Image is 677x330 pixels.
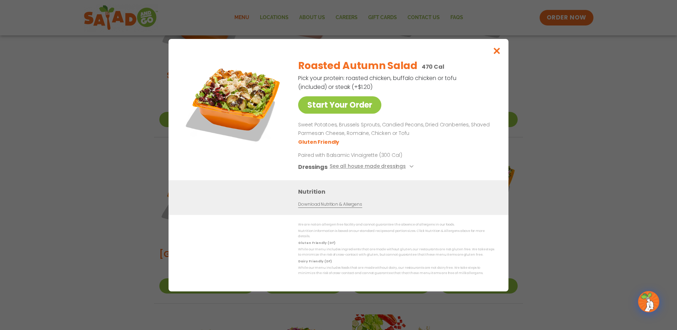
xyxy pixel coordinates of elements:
[639,292,659,312] img: wpChatIcon
[298,265,494,276] p: While our menu includes foods that are made without dairy, our restaurants are not dairy free. We...
[298,228,494,239] p: Nutrition information is based on our standard recipes and portion sizes. Click Nutrition & Aller...
[298,247,494,258] p: While our menu includes ingredients that are made without gluten, our restaurants are not gluten ...
[298,138,340,146] li: Gluten Friendly
[298,201,362,207] a: Download Nutrition & Allergens
[298,151,429,159] p: Paired with Balsamic Vinaigrette (300 Cal)
[298,187,498,196] h3: Nutrition
[298,74,457,91] p: Pick your protein: roasted chicken, buffalo chicken or tofu (included) or steak (+$1.20)
[298,96,381,114] a: Start Your Order
[330,162,416,171] button: See all house made dressings
[298,259,331,263] strong: Dairy Friendly (DF)
[298,240,335,245] strong: Gluten Friendly (GF)
[298,222,494,227] p: We are not an allergen free facility and cannot guarantee the absence of allergens in our foods.
[298,162,328,171] h3: Dressings
[422,62,444,71] p: 470 Cal
[298,58,417,73] h2: Roasted Autumn Salad
[485,39,508,63] button: Close modal
[298,121,491,138] p: Sweet Potatoes, Brussels Sprouts, Candied Pecans, Dried Cranberries, Shaved Parmesan Cheese, Roma...
[184,53,284,152] img: Featured product photo for Roasted Autumn Salad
